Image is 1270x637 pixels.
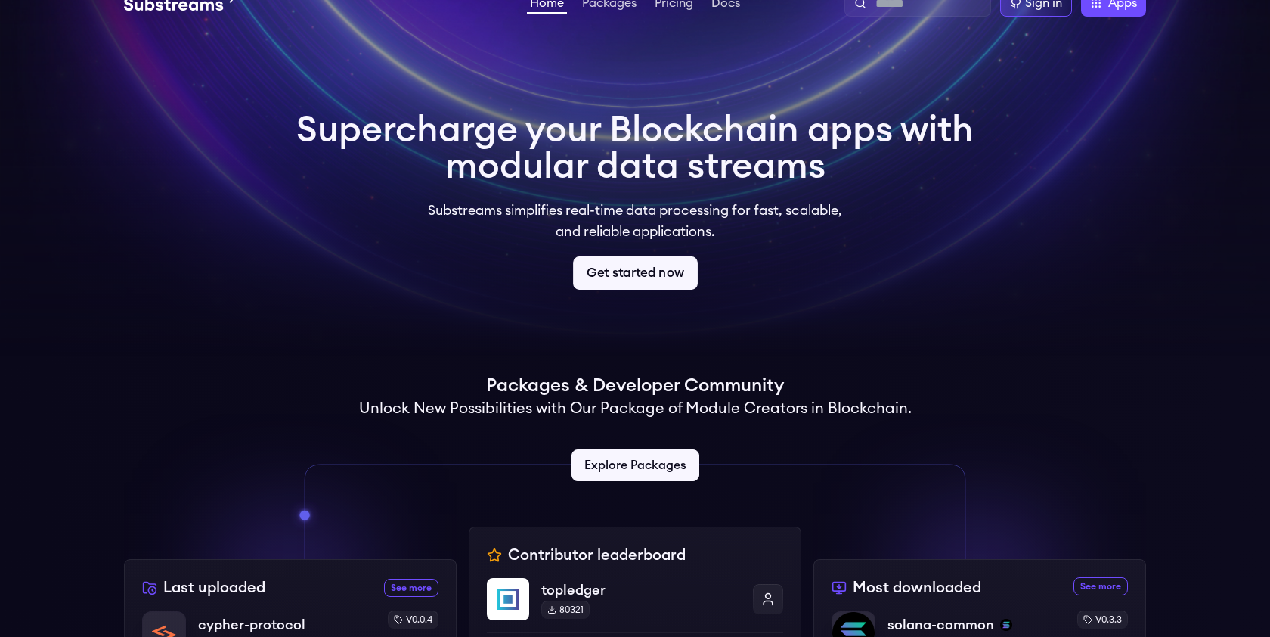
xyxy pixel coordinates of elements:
a: Get started now [573,256,698,290]
img: solana [1000,619,1012,631]
h1: Packages & Developer Community [486,374,784,398]
h2: Unlock New Possibilities with Our Package of Module Creators in Blockchain. [359,398,912,419]
div: v0.0.4 [388,611,438,629]
img: topledger [487,578,529,620]
p: Substreams simplifies real-time data processing for fast, scalable, and reliable applications. [417,200,853,242]
div: 80321 [541,601,590,619]
div: v0.3.3 [1077,611,1128,629]
p: solana-common [887,614,994,635]
a: See more recently uploaded packages [384,579,438,597]
a: See more most downloaded packages [1073,577,1128,595]
p: topledger [541,580,741,601]
h1: Supercharge your Blockchain apps with modular data streams [296,112,974,185]
p: cypher-protocol [198,614,305,635]
a: Explore Packages [571,449,699,481]
a: topledgertopledger80321 [487,578,783,632]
